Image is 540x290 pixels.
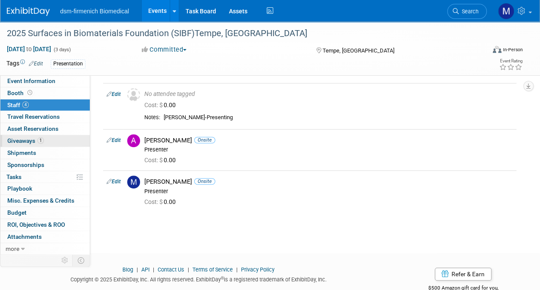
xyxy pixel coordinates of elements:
a: Misc. Expenses & Credits [0,195,90,207]
span: Travel Reservations [7,113,60,120]
a: Staff4 [0,99,90,111]
span: | [234,266,240,273]
a: Contact Us [158,266,184,273]
span: Staff [7,102,29,108]
div: In-Person [503,46,523,53]
div: 2025 Surfaces in Biomaterials Foundation (SIBF)Tempe, [GEOGRAPHIC_DATA] [4,26,479,41]
span: Sponsorships [7,161,44,168]
span: Cost: $ [144,198,164,205]
div: Presenter [144,188,513,195]
a: ROI, Objectives & ROO [0,219,90,231]
a: Edit [29,61,43,67]
a: Shipments [0,147,90,159]
div: No attendee tagged [144,90,513,98]
td: Tags [6,59,43,69]
span: dsm-firmenich Biomedical [60,8,129,15]
a: Travel Reservations [0,111,90,123]
span: more [6,245,19,252]
span: Search [459,8,479,15]
a: Booth [0,87,90,99]
a: Playbook [0,183,90,194]
span: | [134,266,140,273]
button: Committed [139,45,190,54]
span: 4 [22,102,29,108]
a: Search [447,4,487,19]
span: Tasks [6,173,21,180]
span: Onsite [194,178,215,185]
a: Tasks [0,171,90,183]
img: ExhibitDay [7,7,50,16]
span: Cost: $ [144,102,164,108]
a: more [0,243,90,255]
img: A.jpg [127,134,140,147]
div: Presentation [51,59,85,68]
div: [PERSON_NAME]-Presenting [164,114,513,121]
span: Booth [7,89,34,96]
span: | [151,266,156,273]
div: Notes: [144,114,160,121]
span: to [25,46,33,52]
a: Budget [0,207,90,219]
img: M.jpg [127,176,140,188]
span: Shipments [7,149,36,156]
a: Asset Reservations [0,123,90,135]
div: [PERSON_NAME] [144,136,513,145]
span: Asset Reservations [7,125,58,132]
span: ROI, Objectives & ROO [7,221,65,228]
a: API [141,266,149,273]
div: Copyright © 2025 ExhibitDay, Inc. All rights reserved. ExhibitDay is a registered trademark of Ex... [6,274,391,284]
div: Event Format [448,45,523,58]
span: 0.00 [144,102,179,108]
a: Refer & Earn [435,268,491,281]
td: Personalize Event Tab Strip [58,255,73,266]
span: Booth not reserved yet [26,89,34,96]
span: [DATE] [DATE] [6,45,52,53]
img: Melanie Davison [498,3,514,19]
span: Cost: $ [144,157,164,164]
span: (3 days) [53,47,71,52]
a: Terms of Service [192,266,233,273]
div: [PERSON_NAME] [144,178,513,186]
a: Edit [107,91,121,97]
span: | [186,266,191,273]
img: Unassigned-User-Icon.png [127,88,140,101]
span: 1 [37,137,44,144]
a: Blog [122,266,133,273]
a: Sponsorships [0,159,90,171]
span: Budget [7,209,27,216]
span: 0.00 [144,157,179,164]
span: 0.00 [144,198,179,205]
div: Presenter [144,146,513,153]
span: Misc. Expenses & Credits [7,197,74,204]
a: Event Information [0,75,90,87]
a: Giveaways1 [0,135,90,147]
span: Playbook [7,185,32,192]
td: Toggle Event Tabs [73,255,90,266]
span: Attachments [7,233,42,240]
img: Format-Inperson.png [493,46,501,53]
span: Tempe, [GEOGRAPHIC_DATA] [323,47,394,54]
a: Edit [107,137,121,143]
span: Onsite [194,137,215,143]
span: Event Information [7,77,55,84]
div: Event Rating [499,59,522,63]
a: Attachments [0,231,90,243]
a: Edit [107,179,121,185]
a: Privacy Policy [241,266,275,273]
span: Giveaways [7,137,44,144]
sup: ® [221,276,224,281]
